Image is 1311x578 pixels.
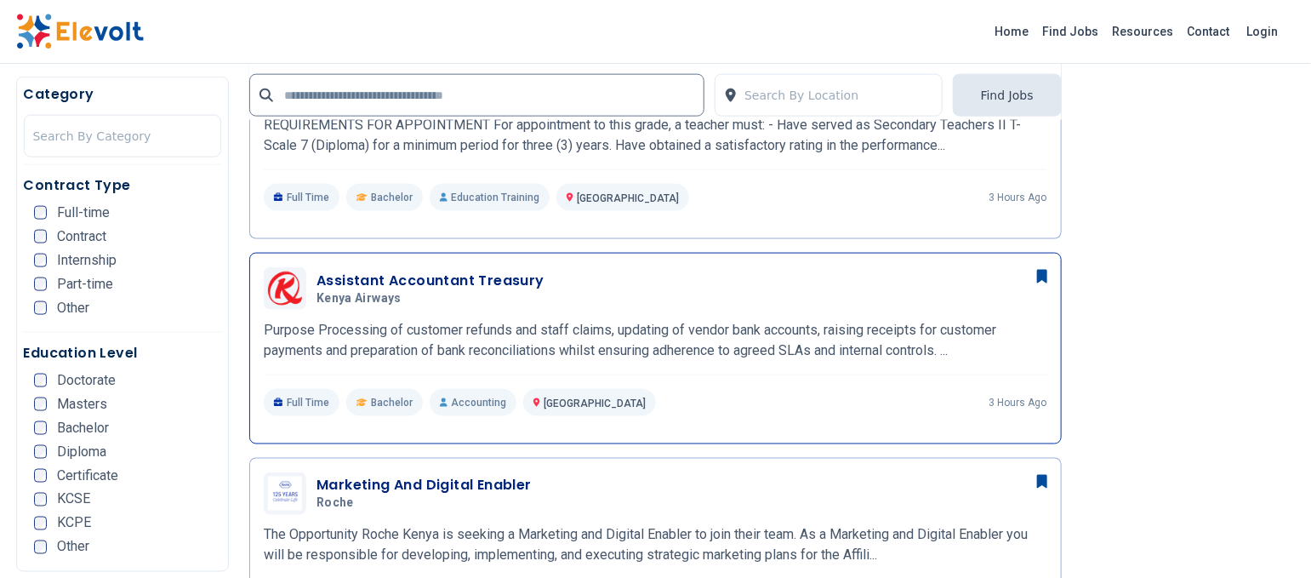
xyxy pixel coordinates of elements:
[57,230,106,243] span: Contract
[264,389,339,416] p: Full Time
[34,278,48,291] input: Part-time
[57,374,116,387] span: Doctorate
[34,230,48,243] input: Contract
[34,398,48,411] input: Masters
[57,445,106,459] span: Diploma
[34,493,48,506] input: KCSE
[34,254,48,267] input: Internship
[34,541,48,554] input: Other
[34,206,48,220] input: Full-time
[57,278,113,291] span: Part-time
[989,18,1036,45] a: Home
[430,184,550,211] p: Education Training
[34,374,48,387] input: Doctorate
[57,254,117,267] span: Internship
[264,525,1047,566] p: The Opportunity Roche Kenya is seeking a Marketing and Digital Enabler to join their team. As a M...
[264,62,1047,211] a: Teachers Service Commission TSCSecondary Teacher I (Regular) 994 PostsTeachers Service Commission...
[1226,496,1311,578] iframe: Chat Widget
[268,272,302,306] img: Kenya Airways
[57,301,89,315] span: Other
[989,191,1047,204] p: 3 hours ago
[371,396,413,409] span: Bachelor
[371,191,413,204] span: Bachelor
[57,469,118,483] span: Certificate
[1036,18,1106,45] a: Find Jobs
[34,445,48,459] input: Diploma
[316,496,354,512] span: Roche
[1106,18,1181,45] a: Resources
[1181,18,1237,45] a: Contact
[264,267,1047,416] a: Kenya AirwaysAssistant Accountant TreasuryKenya AirwaysPurpose Processing of customer refunds and...
[1237,14,1289,49] a: Login
[544,398,646,409] span: [GEOGRAPHIC_DATA]
[34,301,48,315] input: Other
[989,396,1047,409] p: 3 hours ago
[316,476,532,496] h3: Marketing And Digital Enabler
[264,115,1047,156] p: REQUIREMENTS FOR APPOINTMENT For appointment to this grade, a teacher must: - Have served as Seco...
[24,84,222,105] h5: Category
[577,192,679,204] span: [GEOGRAPHIC_DATA]
[57,517,91,530] span: KCPE
[16,14,144,49] img: Elevolt
[953,74,1062,117] button: Find Jobs
[57,421,109,435] span: Bachelor
[268,477,302,512] img: Roche
[34,469,48,483] input: Certificate
[34,421,48,435] input: Bachelor
[264,184,339,211] p: Full Time
[316,291,402,306] span: Kenya Airways
[57,493,90,506] span: KCSE
[34,517,48,530] input: KCPE
[430,389,516,416] p: Accounting
[57,541,89,554] span: Other
[57,206,110,220] span: Full-time
[24,175,222,196] h5: Contract Type
[264,320,1047,361] p: Purpose Processing of customer refunds and staff claims, updating of vendor bank accounts, raisin...
[24,343,222,363] h5: Education Level
[57,398,107,411] span: Masters
[316,271,544,291] h3: Assistant Accountant Treasury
